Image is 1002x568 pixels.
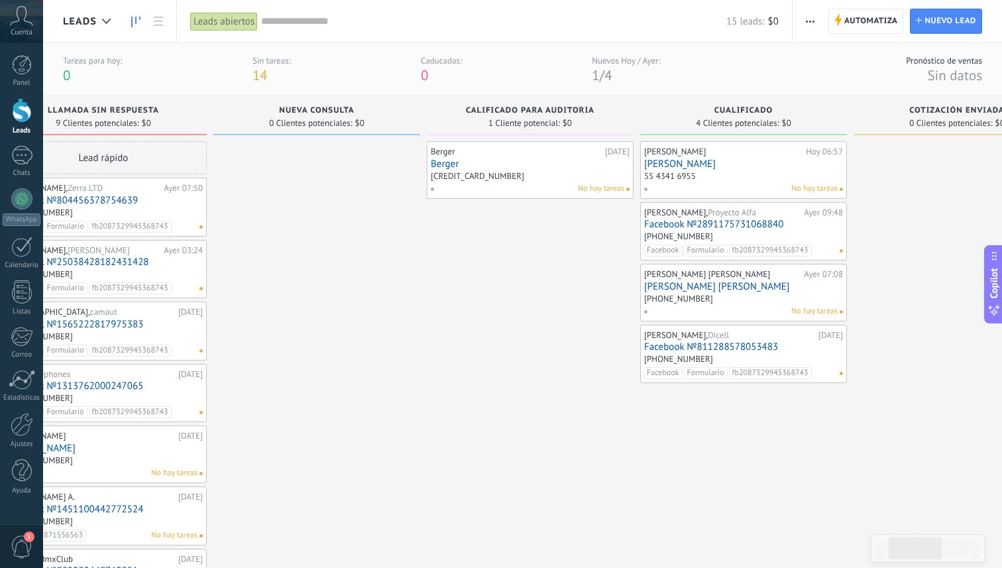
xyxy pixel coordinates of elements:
[604,66,612,84] span: 4
[644,281,843,292] a: [PERSON_NAME] [PERSON_NAME]
[3,351,41,359] div: Correo
[421,66,428,84] span: 0
[906,55,982,66] div: Pronóstico de ventas
[840,249,843,253] span: No hay nada asignado
[924,9,976,33] span: Nuevo lead
[791,306,838,317] span: No hay tareas
[987,268,1001,298] span: Copilot
[11,28,32,37] span: Cuenta
[4,504,203,515] a: Facebook №1451100442772524
[252,66,268,84] span: 14
[431,146,602,157] div: Berger
[768,15,779,28] span: $0
[3,261,41,270] div: Calendario
[644,341,843,353] a: Facebook №811288578053483
[644,207,801,218] div: [PERSON_NAME],
[4,380,203,392] a: Facebook №1313762000247065
[199,534,203,538] span: No hay nada asignado
[68,182,103,194] span: Zerra LTD
[3,79,41,87] div: Panel
[4,431,175,441] div: [PERSON_NAME]
[801,9,820,34] button: Más
[626,188,630,191] span: No hay nada asignado
[708,329,729,341] span: Dicell
[199,472,203,475] span: No hay nada asignado
[644,353,713,365] div: [PHONE_NUMBER]
[3,127,41,135] div: Leads
[199,287,203,290] span: No hay nada asignado
[3,308,41,316] div: Listas
[147,9,170,34] a: Lista
[3,440,41,449] div: Ajustes
[466,106,594,115] span: Calificado para auditoria
[840,310,843,313] span: No hay nada asignado
[7,106,200,117] div: Llamada sin respuesta
[56,119,139,127] span: 9 Clientes potenciales:
[43,221,87,233] span: Formulario
[644,330,815,341] div: [PERSON_NAME],
[578,183,624,195] span: No hay tareas
[683,245,727,256] span: Formulario
[4,554,175,565] div: SmokersCdmxClub
[726,15,764,28] span: 15 leads:
[804,269,843,280] div: Ayer 07:08
[4,369,175,380] div: Diego,
[24,532,34,542] span: 1
[178,307,203,317] div: [DATE]
[4,256,203,268] a: Facebook №25038428182431428
[683,367,727,379] span: Formulario
[421,55,462,66] div: Caducadas:
[431,158,630,170] a: Berger
[199,411,203,414] span: No hay nada asignado
[644,231,713,242] div: [PHONE_NUMBER]
[729,367,812,379] span: fb2087329945368743
[3,486,41,495] div: Ayuda
[3,213,40,226] div: WhatsApp
[89,221,172,233] span: fb2087329945368743
[644,146,803,157] div: [PERSON_NAME]
[178,554,203,565] div: [DATE]
[3,169,41,178] div: Chats
[252,55,291,66] div: Sin tareas:
[910,9,982,34] a: Nuevo lead
[592,66,599,84] span: 1
[431,170,524,182] div: [CREDIT_CARD_NUMBER]
[199,349,203,353] span: No hay nada asignado
[220,106,414,117] div: Nueva consulta
[151,530,197,541] span: No hay tareas
[178,431,203,441] div: [DATE]
[605,146,630,157] div: [DATE]
[190,12,258,31] div: Leads abiertos
[164,183,203,194] div: Ayer 07:50
[125,9,147,34] a: Leads
[782,119,791,127] span: $0
[43,345,87,357] span: Formulario
[729,245,812,256] span: fb2087329945368743
[818,330,843,341] div: [DATE]
[844,9,898,33] span: Automatiza
[806,146,843,157] div: Hoy 06:57
[63,55,122,66] div: Tareas para hoy:
[355,119,364,127] span: $0
[909,119,992,127] span: 0 Clientes potenciales:
[4,195,203,206] a: Facebook №804456378754639
[3,530,86,541] span: fb1461633871556563
[48,106,159,115] span: Llamada sin respuesta
[164,245,203,256] div: Ayer 03:24
[43,406,87,418] span: Formulario
[644,269,801,280] div: [PERSON_NAME] [PERSON_NAME]
[791,183,838,195] span: No hay tareas
[151,467,197,479] span: No hay tareas
[643,245,682,256] span: Facebook
[4,492,175,502] div: [PERSON_NAME] A.
[563,119,572,127] span: $0
[63,15,97,28] span: Leads
[4,245,160,256] div: [PERSON_NAME],
[63,66,70,84] span: 0
[27,369,70,380] span: Easyphones
[90,306,117,317] span: camaut
[4,183,160,194] div: [PERSON_NAME],
[840,372,843,375] span: No hay nada asignado
[644,293,713,304] div: [PHONE_NUMBER]
[644,158,843,170] a: [PERSON_NAME]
